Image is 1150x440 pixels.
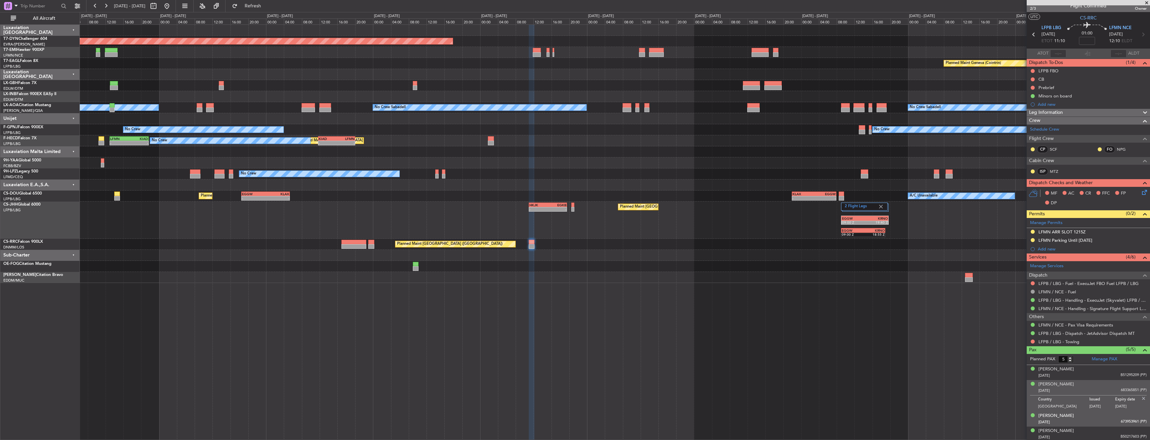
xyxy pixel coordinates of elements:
[20,1,59,11] input: Trip Number
[302,18,320,24] div: 08:00
[265,196,289,200] div: -
[3,278,24,283] a: EDDM/MUC
[1038,237,1092,243] div: LFMN Parking Until [DATE]
[3,92,56,96] a: LX-INBFalcon 900EX EASy II
[242,192,265,196] div: EGGW
[979,18,997,24] div: 16:00
[1115,404,1141,411] p: [DATE]
[3,103,51,107] a: LX-AOACitation Mustang
[229,1,269,11] button: Refresh
[873,18,890,24] div: 16:00
[7,13,73,24] button: All Aircraft
[748,18,765,24] div: 12:00
[1037,146,1048,153] div: CP
[1030,6,1046,11] span: 2/3
[1038,381,1074,388] div: [PERSON_NAME]
[792,192,814,196] div: KLAX
[355,18,373,24] div: 20:00
[114,3,145,9] span: [DATE] - [DATE]
[3,42,45,47] a: EVRA/[PERSON_NAME]
[480,18,498,24] div: 00:00
[3,86,23,91] a: EDLW/DTM
[231,18,248,24] div: 16:00
[3,197,21,202] a: LFPB/LBG
[1080,14,1097,21] span: CS-RRC
[427,18,444,24] div: 12:00
[195,18,212,24] div: 08:00
[1029,109,1063,117] span: Leg Information
[1089,397,1115,404] p: Issued
[946,58,1001,68] div: Planned Maint Geneva (Cointrin)
[3,203,18,207] span: CS-JHH
[1126,346,1136,353] span: (5/5)
[3,37,47,41] a: T7-DYNChallenger 604
[1038,331,1135,336] a: LFPB / LBG - Dispatch - JetAdvisor Dispatch MT
[908,18,926,24] div: 00:00
[1029,135,1054,143] span: Flight Crew
[1121,419,1147,425] span: 673953961 (PP)
[3,125,43,129] a: F-GPNJFalcon 900EX
[1089,404,1115,411] p: [DATE]
[3,240,18,244] span: CS-RRC
[3,262,52,266] a: OE-FOGCitation Mustang
[1109,31,1123,38] span: [DATE]
[1038,297,1147,303] a: LFPB / LBG - Handling - ExecuJet (Skyvalet) LFPB / LBG
[1131,6,1147,11] span: Owner
[658,18,676,24] div: 16:00
[783,18,801,24] div: 20:00
[845,204,878,210] label: 2 Flight Legs
[1028,14,1040,20] button: UTC
[1121,190,1126,197] span: FP
[1041,31,1055,38] span: [DATE]
[730,18,748,24] div: 08:00
[926,18,944,24] div: 04:00
[837,18,854,24] div: 08:00
[1038,366,1074,373] div: [PERSON_NAME]
[1029,117,1040,125] span: Crew
[910,191,938,201] div: A/C Unavailable
[1041,25,1061,31] span: LFPB LBG
[3,59,20,63] span: T7-EAGL
[1030,220,1063,226] a: Manage Permits
[374,13,400,19] div: [DATE] - [DATE]
[1085,190,1091,197] span: CR
[910,102,941,113] div: No Crew Sabadell
[3,97,23,102] a: EDLW/DTM
[3,192,42,196] a: CS-DOUGlobal 6500
[802,13,828,19] div: [DATE] - [DATE]
[1050,50,1066,58] input: --:--
[373,18,391,24] div: 00:00
[1117,146,1132,152] a: NPG
[3,169,17,173] span: 9H-LPZ
[3,136,18,140] span: F-HECD
[110,137,129,141] div: LFMN
[944,18,962,24] div: 08:00
[1038,85,1054,90] div: Prebrief
[1038,428,1074,434] div: [PERSON_NAME]
[997,18,1015,24] div: 20:00
[1128,50,1139,57] span: ALDT
[712,18,730,24] div: 04:00
[1082,30,1092,37] span: 01:00
[1015,18,1033,24] div: 00:00
[3,37,18,41] span: T7-DYN
[587,18,605,24] div: 00:00
[874,125,890,135] div: No Crew
[110,141,129,145] div: -
[1126,210,1136,217] span: (0/2)
[890,18,908,24] div: 20:00
[265,192,289,196] div: KLAX
[605,18,623,24] div: 04:00
[842,220,865,224] div: 09:00 Z
[792,196,814,200] div: -
[1050,168,1065,174] a: MTZ
[1038,413,1074,419] div: [PERSON_NAME]
[3,245,24,250] a: DNMM/LOS
[1016,13,1042,19] div: [DATE] - [DATE]
[529,207,548,211] div: -
[676,18,694,24] div: 20:00
[3,125,18,129] span: F-GPNJ
[481,13,507,19] div: [DATE] - [DATE]
[1050,146,1065,152] a: SCF
[548,203,566,207] div: EGKB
